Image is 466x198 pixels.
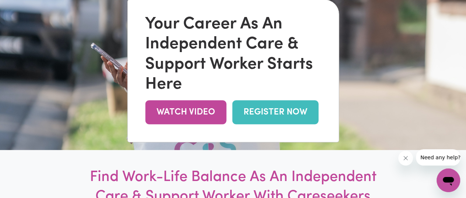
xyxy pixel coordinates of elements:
[416,149,460,165] iframe: Message from company
[398,151,413,165] iframe: Close message
[145,14,321,94] div: Your Career As An Independent Care & Support Worker Starts Here
[232,100,318,124] a: REGISTER NOW
[4,5,45,11] span: Need any help?
[437,168,460,192] iframe: Button to launch messaging window
[145,100,226,124] a: WATCH VIDEO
